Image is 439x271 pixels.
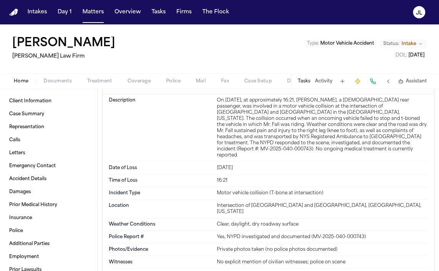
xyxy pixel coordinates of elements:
[217,221,428,227] div: Clear, daylight, dry roadway surface
[287,78,308,84] span: Demand
[6,160,91,172] a: Emergency Contact
[217,165,428,171] div: [DATE]
[109,177,212,184] dt: Time of Loss
[128,78,151,84] span: Coverage
[298,78,310,84] button: Tasks
[398,78,427,84] button: Assistant
[6,95,91,107] a: Client Information
[166,78,181,84] span: Police
[6,238,91,250] a: Additional Parties
[79,5,107,19] button: Matters
[14,78,28,84] span: Home
[12,37,115,50] h1: [PERSON_NAME]
[315,78,332,84] button: Activity
[109,247,212,253] dt: Photos/Evidence
[109,203,212,215] dt: Location
[337,76,348,87] button: Add Task
[9,9,18,16] a: Home
[173,5,195,19] button: Firms
[217,234,428,240] div: Yes, NYPD investigated and documented (MV-2025-040-000743)
[24,5,50,19] button: Intakes
[12,52,118,61] h2: [PERSON_NAME] Law Firm
[408,53,424,58] span: [DATE]
[320,41,374,46] span: Motor Vehicle Accident
[44,78,72,84] span: Documents
[196,78,206,84] span: Mail
[87,78,112,84] span: Treatment
[305,40,376,47] button: Edit Type: Motor Vehicle Accident
[109,190,212,196] dt: Incident Type
[109,97,212,158] dt: Description
[111,5,144,19] button: Overview
[217,259,428,265] div: No explicit mention of civilian witnesses; police on scene
[148,5,169,19] button: Tasks
[12,37,115,50] button: Edit matter name
[6,199,91,211] a: Prior Medical History
[368,76,378,87] button: Make a Call
[6,147,91,159] a: Letters
[217,177,428,184] div: 16:21
[109,221,212,227] dt: Weather Conditions
[6,225,91,237] a: Police
[383,41,399,47] span: Status:
[406,78,427,84] span: Assistant
[199,5,232,19] button: The Flock
[352,76,363,87] button: Create Immediate Task
[217,190,428,196] div: Motor vehicle collision (T-bone at intersection)
[217,97,428,158] div: On [DATE], at approximately 16:21, [PERSON_NAME], a [DEMOGRAPHIC_DATA] rear passenger, was involv...
[109,165,212,171] dt: Date of Loss
[402,41,416,47] span: Intake
[393,52,427,59] button: Edit DOL: 2025-08-06
[6,134,91,146] a: Calls
[9,9,18,16] img: Finch Logo
[109,259,212,265] dt: Witnesses
[6,212,91,224] a: Insurance
[6,173,91,185] a: Accident Details
[217,247,428,253] div: Private photos taken (no police photos documented)
[221,78,229,84] span: Fax
[379,39,427,48] button: Change status from Intake
[244,78,272,84] span: Case Setup
[6,186,91,198] a: Damages
[6,121,91,133] a: Representation
[395,53,407,58] span: DOL :
[6,108,91,120] a: Case Summary
[217,203,428,215] div: Intersection of [GEOGRAPHIC_DATA] and [GEOGRAPHIC_DATA], [GEOGRAPHIC_DATA], [US_STATE]
[6,251,91,263] a: Employment
[55,5,75,19] button: Day 1
[307,41,319,46] span: Type :
[109,234,212,240] dt: Police Report #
